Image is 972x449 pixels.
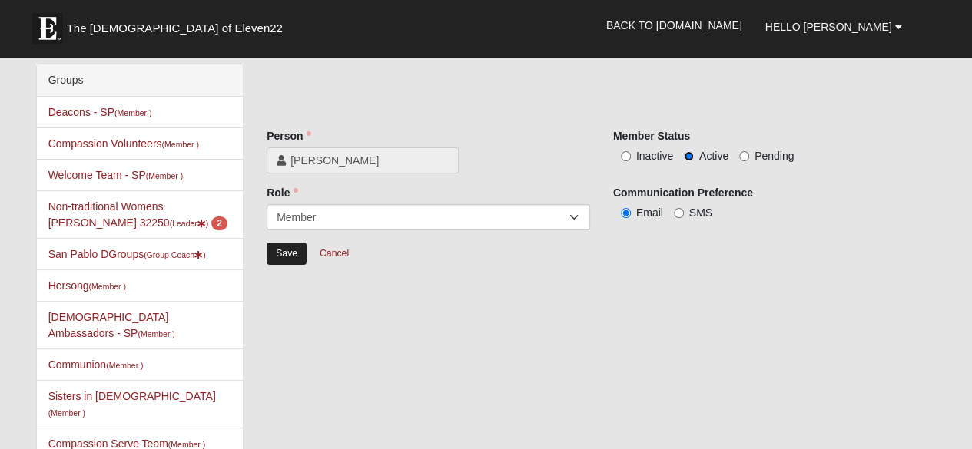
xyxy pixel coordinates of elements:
[48,137,199,150] a: Compassion Volunteers(Member )
[89,282,126,291] small: (Member )
[684,151,694,161] input: Active
[739,151,749,161] input: Pending
[755,150,794,162] span: Pending
[613,128,690,144] label: Member Status
[754,8,914,46] a: Hello [PERSON_NAME]
[48,390,216,418] a: Sisters in [DEMOGRAPHIC_DATA](Member )
[48,408,85,418] small: (Member )
[689,206,712,219] span: SMS
[138,329,174,338] small: (Member )
[106,361,143,370] small: (Member )
[310,242,359,266] a: Cancel
[765,21,892,33] span: Hello [PERSON_NAME]
[621,208,631,218] input: Email
[48,106,152,118] a: Deacons - SP(Member )
[67,21,283,36] span: The [DEMOGRAPHIC_DATA] of Eleven22
[37,64,243,97] div: Groups
[290,153,449,168] span: [PERSON_NAME]
[32,13,63,44] img: Eleven22 logo
[636,150,673,162] span: Inactive
[699,150,728,162] span: Active
[674,208,684,218] input: SMS
[162,140,199,149] small: (Member )
[267,243,307,265] input: Alt+s
[170,219,209,228] small: (Leader )
[267,128,310,144] label: Person
[613,185,753,200] label: Communication Preference
[48,358,144,371] a: Communion(Member )
[211,216,227,230] span: number of pending members
[48,169,184,181] a: Welcome Team - SP(Member )
[144,250,205,259] small: (Group Coach )
[48,200,227,229] a: Non-traditional Womens [PERSON_NAME] 32250(Leader) 2
[636,206,663,219] span: Email
[267,185,297,200] label: Role
[595,6,754,45] a: Back to [DOMAIN_NAME]
[25,5,332,44] a: The [DEMOGRAPHIC_DATA] of Eleven22
[146,171,183,180] small: (Member )
[48,279,126,292] a: Hersong(Member )
[48,248,206,260] a: San Pablo DGroups(Group Coach)
[114,108,151,117] small: (Member )
[621,151,631,161] input: Inactive
[48,311,175,339] a: [DEMOGRAPHIC_DATA] Ambassadors - SP(Member )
